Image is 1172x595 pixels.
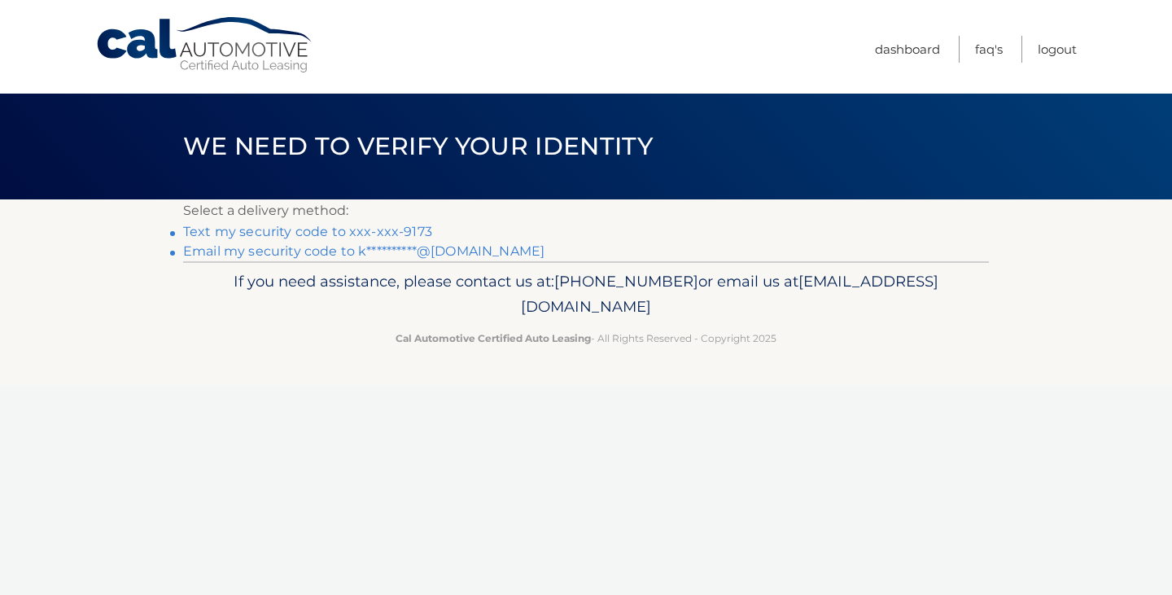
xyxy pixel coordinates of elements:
[875,36,940,63] a: Dashboard
[1038,36,1077,63] a: Logout
[95,16,315,74] a: Cal Automotive
[183,224,432,239] a: Text my security code to xxx-xxx-9173
[183,199,989,222] p: Select a delivery method:
[183,131,653,161] span: We need to verify your identity
[194,269,978,321] p: If you need assistance, please contact us at: or email us at
[975,36,1003,63] a: FAQ's
[396,332,591,344] strong: Cal Automotive Certified Auto Leasing
[554,272,698,291] span: [PHONE_NUMBER]
[194,330,978,347] p: - All Rights Reserved - Copyright 2025
[183,243,544,259] a: Email my security code to k**********@[DOMAIN_NAME]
